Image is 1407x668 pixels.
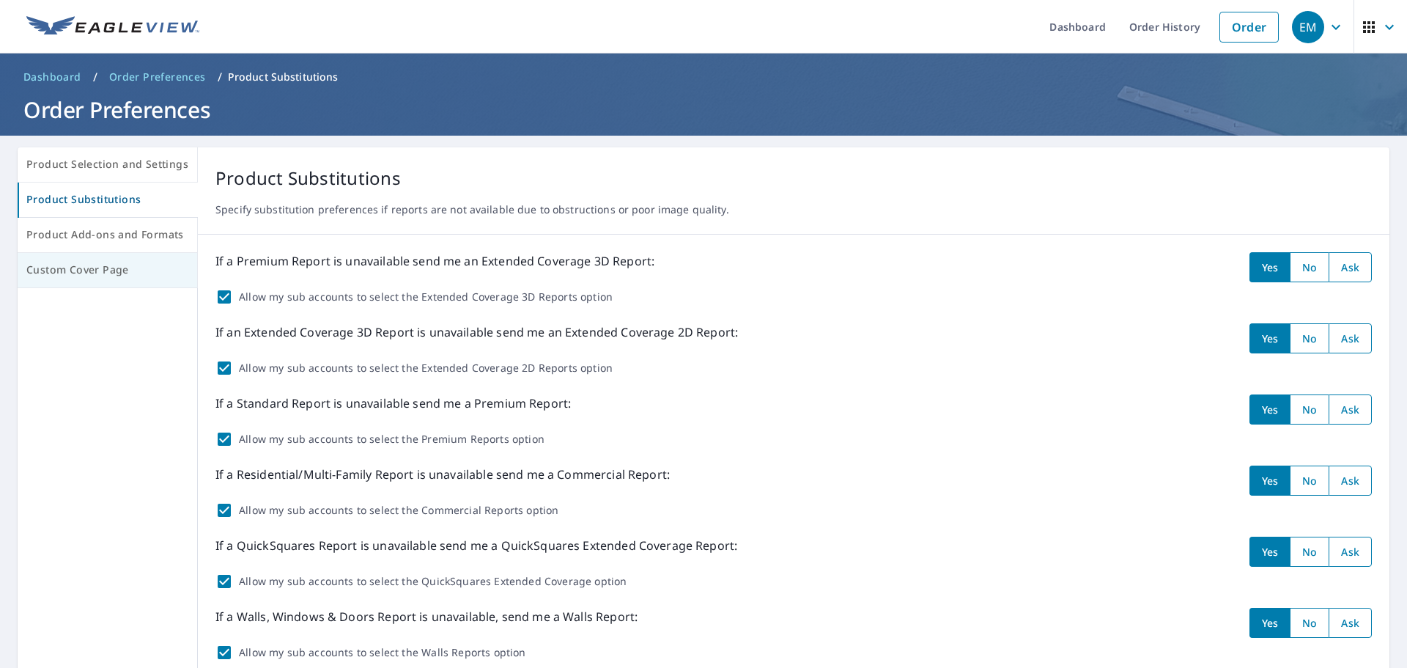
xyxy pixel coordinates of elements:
p: If a Residential/Multi-Family Report is unavailable send me a Commercial Report: [215,466,670,496]
label: Allow my sub accounts to select the Extended Coverage 3D Reports option [239,290,613,304]
p: If an Extended Coverage 3D Report is unavailable send me an Extended Coverage 2D Report: [215,323,738,353]
label: Allow my sub accounts to select the Extended Coverage 2D Reports option [239,361,613,375]
p: Specify substitution preferences if reports are not available due to obstructions or poor image q... [215,203,1372,216]
img: EV Logo [26,16,199,38]
span: Order Preferences [109,70,206,84]
a: Order [1219,12,1279,43]
label: Allow my sub accounts to select the Walls Reports option [239,646,526,659]
label: Allow my sub accounts to select the Premium Reports option [239,433,544,446]
label: Allow my sub accounts to select the QuickSquares Extended Coverage option [239,575,627,588]
p: If a Standard Report is unavailable send me a Premium Report: [215,394,571,425]
li: / [218,68,222,86]
p: Product Substitutions [215,165,1372,191]
p: Product Substitutions [228,70,339,84]
span: Dashboard [23,70,81,84]
p: If a Premium Report is unavailable send me an Extended Coverage 3D Report: [215,252,654,282]
label: Allow my sub accounts to select the Commercial Reports option [239,504,558,517]
nav: breadcrumb [18,65,1389,89]
a: Dashboard [18,65,87,89]
span: Product Add-ons and Formats [26,226,188,244]
p: If a QuickSquares Report is unavailable send me a QuickSquares Extended Coverage Report: [215,537,737,567]
span: Product Substitutions [26,191,189,209]
div: EM [1292,11,1324,43]
li: / [93,68,97,86]
div: tab-list [18,147,198,288]
span: Custom Cover Page [26,261,188,279]
span: Product Selection and Settings [26,155,188,174]
a: Order Preferences [103,65,212,89]
p: If a Walls, Windows & Doors Report is unavailable, send me a Walls Report: [215,608,638,638]
h1: Order Preferences [18,95,1389,125]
